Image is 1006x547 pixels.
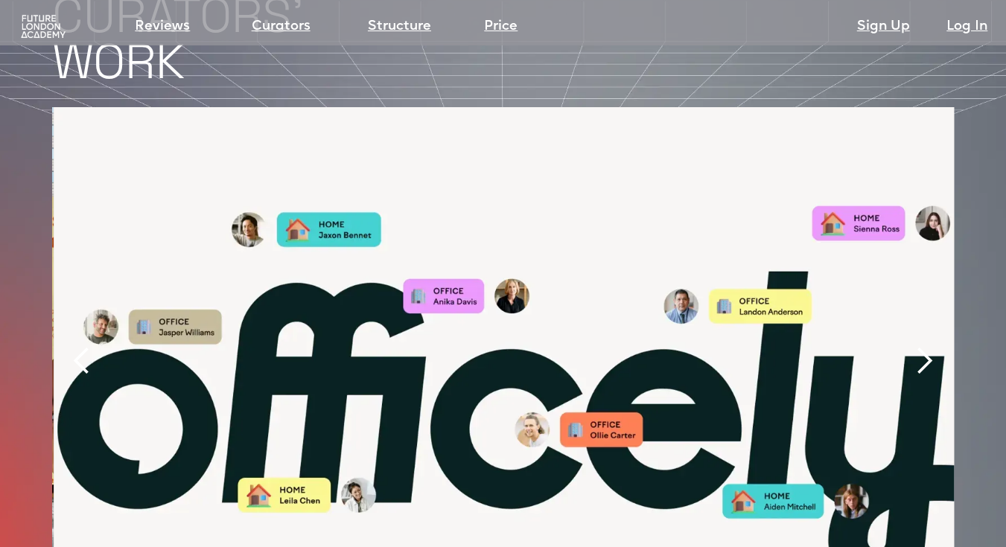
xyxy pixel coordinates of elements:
a: Log In [946,16,987,37]
a: Sign Up [856,16,909,37]
a: Reviews [135,16,190,37]
a: Curators [252,16,311,37]
a: Structure [368,16,431,37]
a: Price [484,16,518,37]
